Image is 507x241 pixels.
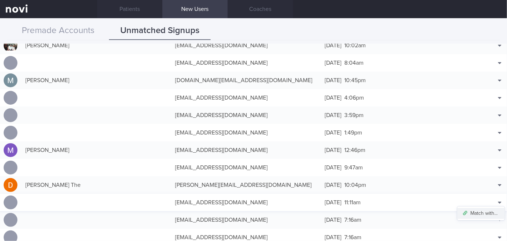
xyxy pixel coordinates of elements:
[109,22,211,40] button: Unmatched Signups
[344,200,361,205] span: 11:11am
[171,160,321,175] div: [EMAIL_ADDRESS][DOMAIN_NAME]
[344,43,366,48] span: 10:02am
[171,73,321,88] div: [DOMAIN_NAME][EMAIL_ADDRESS][DOMAIN_NAME]
[344,217,361,223] span: 7:16am
[325,217,341,223] span: [DATE]
[171,195,321,210] div: [EMAIL_ADDRESS][DOMAIN_NAME]
[22,178,171,192] div: [PERSON_NAME] The
[22,38,171,53] div: [PERSON_NAME]
[457,208,505,219] button: Match with...
[344,77,366,83] span: 10:45pm
[171,91,321,105] div: [EMAIL_ADDRESS][DOMAIN_NAME]
[7,22,109,40] button: Premade Accounts
[344,112,364,118] span: 3:59pm
[344,182,366,188] span: 10:04pm
[22,143,171,157] div: [PERSON_NAME]
[325,147,341,153] span: [DATE]
[22,73,171,88] div: [PERSON_NAME]
[344,165,363,170] span: 9:47am
[344,130,362,136] span: 1:49pm
[325,182,341,188] span: [DATE]
[325,77,341,83] span: [DATE]
[344,60,364,66] span: 8:04am
[344,234,361,240] span: 7:16am
[325,234,341,240] span: [DATE]
[325,130,341,136] span: [DATE]
[325,95,341,101] span: [DATE]
[171,213,321,227] div: [EMAIL_ADDRESS][DOMAIN_NAME]
[325,60,341,66] span: [DATE]
[171,178,321,192] div: [PERSON_NAME][EMAIL_ADDRESS][DOMAIN_NAME]
[171,143,321,157] div: [EMAIL_ADDRESS][DOMAIN_NAME]
[344,95,364,101] span: 4:06pm
[171,108,321,122] div: [EMAIL_ADDRESS][DOMAIN_NAME]
[171,56,321,70] div: [EMAIL_ADDRESS][DOMAIN_NAME]
[325,200,341,205] span: [DATE]
[171,38,321,53] div: [EMAIL_ADDRESS][DOMAIN_NAME]
[171,125,321,140] div: [EMAIL_ADDRESS][DOMAIN_NAME]
[325,112,341,118] span: [DATE]
[344,147,365,153] span: 12:46pm
[325,43,341,48] span: [DATE]
[325,165,341,170] span: [DATE]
